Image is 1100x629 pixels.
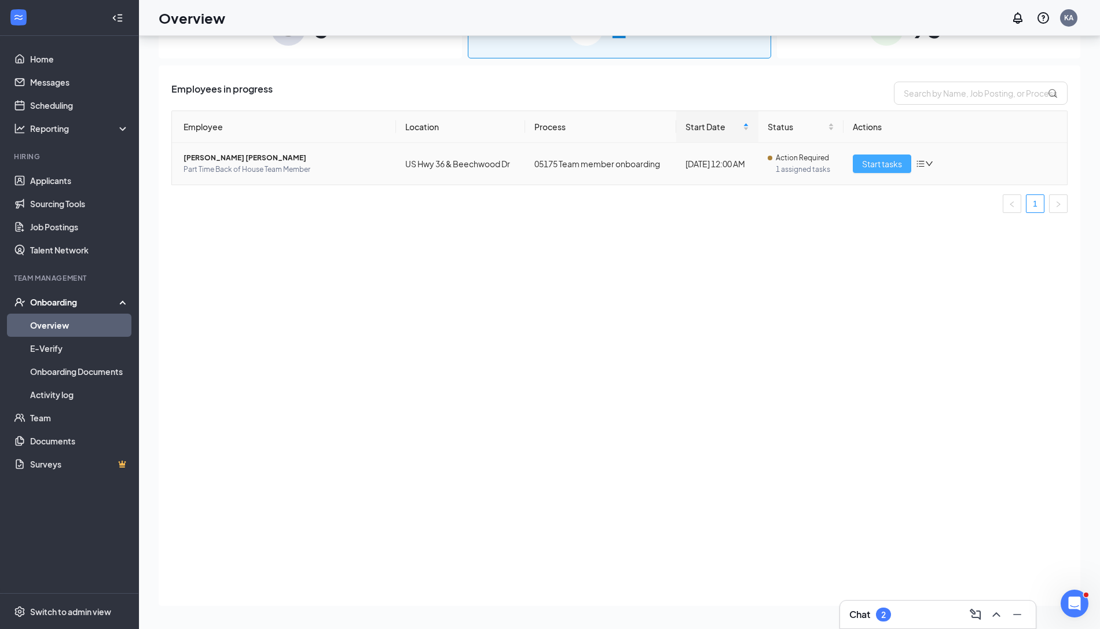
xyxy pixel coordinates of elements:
span: right [1055,201,1062,208]
svg: UserCheck [14,296,25,308]
span: Start tasks [862,157,902,170]
a: Home [30,47,129,71]
svg: Settings [14,606,25,617]
span: down [925,160,933,168]
th: Process [525,111,676,143]
th: Actions [844,111,1068,143]
span: Employees in progress [171,82,273,105]
div: Switch to admin view [30,606,111,617]
span: Part Time Back of House Team Member [184,164,387,175]
iframe: Intercom live chat [1061,590,1088,617]
a: Onboarding Documents [30,360,129,383]
a: Documents [30,429,129,453]
li: Next Page [1049,194,1068,213]
button: ChevronUp [987,605,1006,624]
svg: Collapse [112,12,123,24]
li: Previous Page [1003,194,1021,213]
th: Status [758,111,844,143]
span: Action Required [776,152,829,164]
h3: Chat [849,608,870,621]
span: [PERSON_NAME] [PERSON_NAME] [184,152,387,164]
a: Messages [30,71,129,94]
input: Search by Name, Job Posting, or Process [894,82,1068,105]
button: left [1003,194,1021,213]
svg: QuestionInfo [1036,11,1050,25]
a: 1 [1026,195,1044,212]
button: Start tasks [853,155,911,173]
div: Reporting [30,123,130,134]
svg: Notifications [1011,11,1025,25]
div: 2 [881,610,886,620]
button: right [1049,194,1068,213]
a: Activity log [30,383,129,406]
th: Employee [172,111,396,143]
span: bars [916,159,925,168]
a: E-Verify [30,337,129,360]
a: Scheduling [30,94,129,117]
td: US Hwy 36 & Beechwood Dr [396,143,525,185]
span: left [1009,201,1015,208]
a: Team [30,406,129,429]
div: Onboarding [30,296,119,308]
div: Hiring [14,152,127,161]
span: Start Date [685,120,740,133]
span: Status [768,120,826,133]
button: ComposeMessage [966,605,985,624]
li: 1 [1026,194,1044,213]
svg: Minimize [1010,608,1024,621]
div: KA [1064,13,1073,23]
a: Applicants [30,169,129,192]
div: [DATE] 12:00 AM [685,157,749,170]
div: Team Management [14,273,127,283]
svg: ChevronUp [989,608,1003,621]
span: 1 assigned tasks [776,164,834,175]
svg: Analysis [14,123,25,134]
a: Sourcing Tools [30,192,129,215]
svg: ComposeMessage [969,608,982,621]
th: Location [396,111,525,143]
td: 05175 Team member onboarding [525,143,676,185]
a: Job Postings [30,215,129,238]
h1: Overview [159,8,225,28]
button: Minimize [1008,605,1026,624]
a: Overview [30,314,129,337]
a: Talent Network [30,238,129,262]
svg: WorkstreamLogo [13,12,24,23]
a: SurveysCrown [30,453,129,476]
